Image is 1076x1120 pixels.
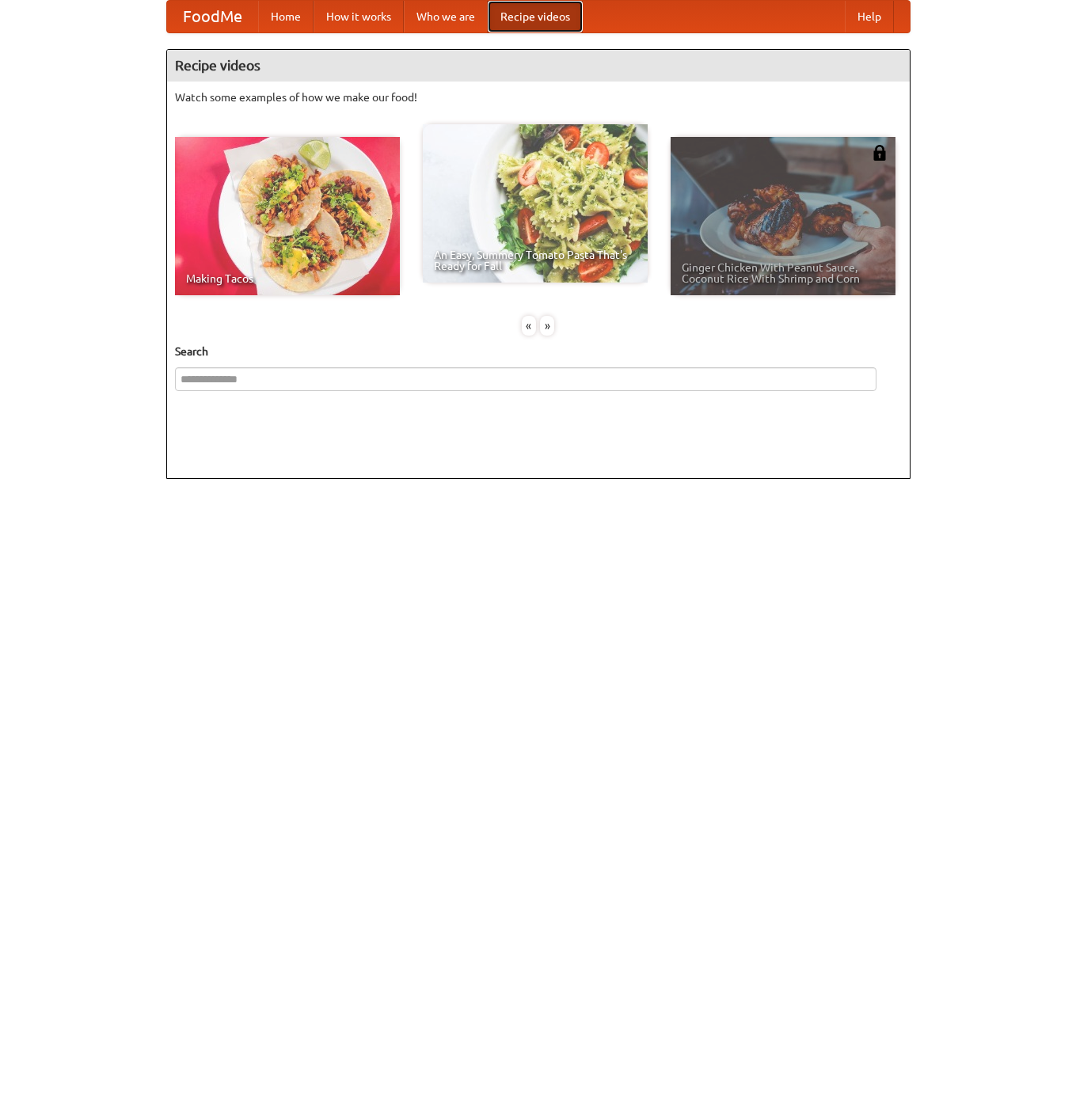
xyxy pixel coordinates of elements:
a: Recipe videos [488,1,583,32]
span: Making Tacos [186,273,389,284]
h5: Search [175,344,902,359]
a: Home [258,1,314,32]
div: « [522,316,536,336]
span: An Easy, Summery Tomato Pasta That's Ready for Fall [434,249,637,271]
p: Watch some examples of how we make our food! [175,89,902,105]
img: 483408.png [872,145,888,161]
a: An Easy, Summery Tomato Pasta That's Ready for Fall [423,124,648,283]
a: How it works [314,1,404,32]
a: Who we are [404,1,488,32]
a: FoodMe [167,1,258,32]
a: Making Tacos [175,137,400,295]
div: » [540,316,554,336]
a: Help [845,1,894,32]
h4: Recipe videos [167,50,910,82]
